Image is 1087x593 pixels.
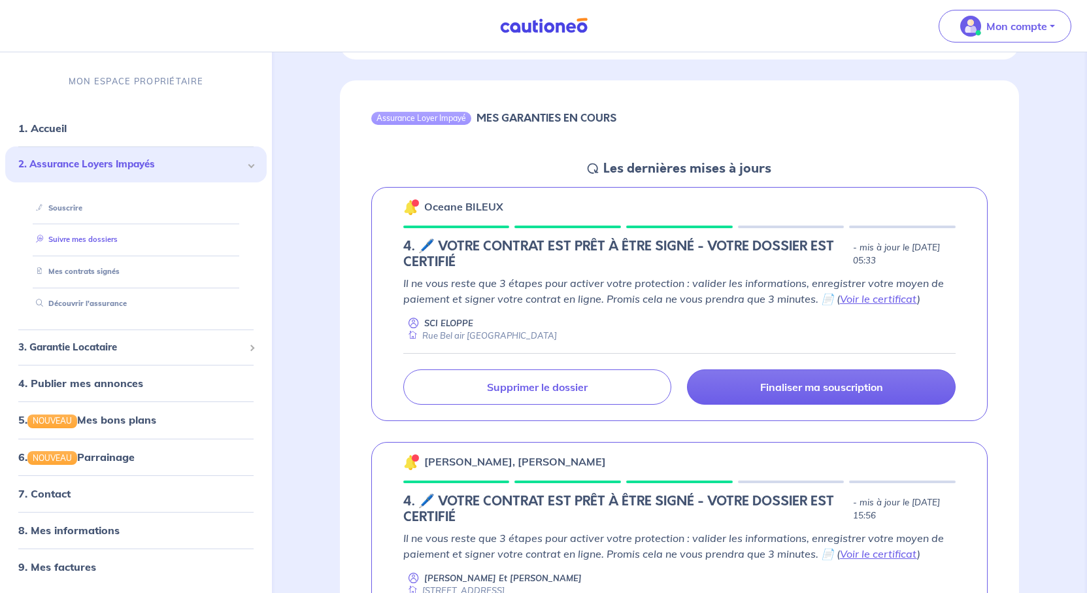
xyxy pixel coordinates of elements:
p: Supprimer le dossier [487,381,588,394]
h5: 4. 🖊️ VOTRE CONTRAT EST PRÊT À ÊTRE SIGNÉ - VOTRE DOSSIER EST CERTIFIÉ [403,239,848,270]
h6: MES GARANTIES EN COURS [477,112,616,124]
div: 5.NOUVEAUMes bons plans [5,407,267,433]
div: state: CONTRACT-INFO-IN-PROGRESS, Context: NEW,CHOOSE-CERTIFICATE,ALONE,LESSOR-DOCUMENTS [403,239,956,270]
div: 3. Garantie Locataire [5,335,267,360]
div: Découvrir l'assurance [21,293,251,314]
a: 7. Contact [18,486,71,500]
p: [PERSON_NAME], [PERSON_NAME] [424,454,606,469]
a: Supprimer le dossier [403,369,672,405]
a: 9. Mes factures [18,560,96,573]
div: Suivre mes dossiers [21,229,251,250]
img: illu_account_valid_menu.svg [960,16,981,37]
div: 4. Publier mes annonces [5,370,267,396]
span: 2. Assurance Loyers Impayés [18,157,244,172]
div: Mes contrats signés [21,261,251,282]
p: MON ESPACE PROPRIÉTAIRE [69,75,203,88]
div: Souscrire [21,197,251,218]
p: - mis à jour le [DATE] 05:33 [853,241,956,267]
a: Souscrire [31,203,82,212]
div: Assurance Loyer Impayé [371,112,471,125]
img: 🔔 [403,454,419,470]
div: 9. Mes factures [5,553,267,579]
h5: Les dernières mises à jours [603,161,771,177]
p: Finaliser ma souscription [760,381,883,394]
p: [PERSON_NAME] Et [PERSON_NAME] [424,572,582,585]
h5: 4. 🖊️ VOTRE CONTRAT EST PRÊT À ÊTRE SIGNÉ - VOTRE DOSSIER EST CERTIFIÉ [403,494,848,525]
img: 🔔 [403,199,419,215]
a: Découvrir l'assurance [31,299,127,308]
a: Mes contrats signés [31,267,120,276]
div: 1. Accueil [5,115,267,141]
div: state: CONTRACT-INFO-IN-PROGRESS, Context: NEW,CHOOSE-CERTIFICATE,RELATIONSHIP,LESSOR-DOCUMENTS [403,494,956,525]
a: Voir le certificat [840,292,917,305]
div: 2. Assurance Loyers Impayés [5,146,267,182]
p: Oceane BILEUX [424,199,503,214]
a: Suivre mes dossiers [31,235,118,244]
a: 5.NOUVEAUMes bons plans [18,413,156,426]
img: Cautioneo [495,18,593,34]
a: 4. Publier mes annonces [18,377,143,390]
a: Finaliser ma souscription [687,369,956,405]
p: Il ne vous reste que 3 étapes pour activer votre protection : valider les informations, enregistr... [403,530,956,562]
p: - mis à jour le [DATE] 15:56 [853,496,956,522]
p: Mon compte [986,18,1047,34]
button: illu_account_valid_menu.svgMon compte [939,10,1071,42]
div: 6.NOUVEAUParrainage [5,443,267,469]
div: 8. Mes informations [5,517,267,543]
a: 6.NOUVEAUParrainage [18,450,135,463]
div: 7. Contact [5,480,267,506]
a: 1. Accueil [18,122,67,135]
p: SCI ELOPPE [424,317,473,330]
a: 8. Mes informations [18,523,120,536]
a: Voir le certificat [840,547,917,560]
p: Il ne vous reste que 3 étapes pour activer votre protection : valider les informations, enregistr... [403,275,956,307]
span: 3. Garantie Locataire [18,340,244,355]
div: Rue Bel air [GEOGRAPHIC_DATA] [403,330,557,342]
